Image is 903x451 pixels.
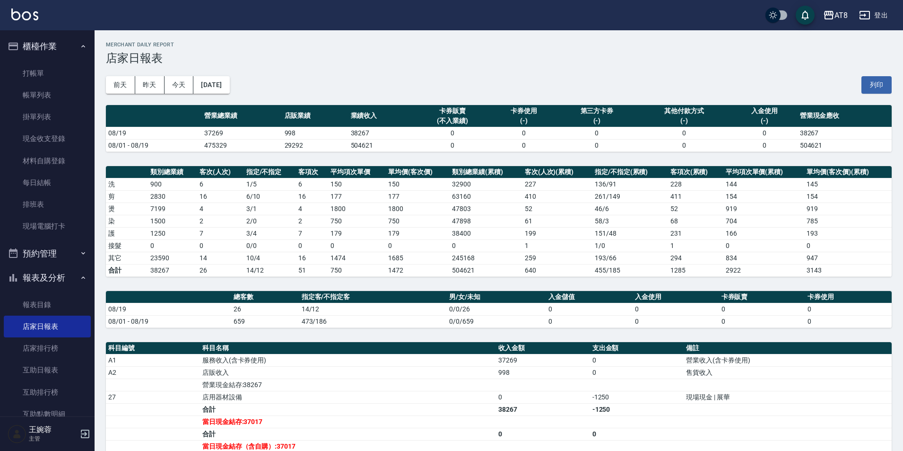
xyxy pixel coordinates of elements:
[805,303,892,315] td: 0
[684,342,892,354] th: 備註
[135,76,165,94] button: 昨天
[148,264,197,276] td: 38267
[4,128,91,150] a: 現金收支登錄
[4,337,91,359] a: 店家排行榜
[328,239,386,252] td: 0
[450,239,522,252] td: 0
[496,391,590,403] td: 0
[148,252,197,264] td: 23590
[684,366,892,379] td: 售貨收入
[522,166,592,178] th: 客次(人次)(累積)
[668,203,723,215] td: 52
[386,215,450,227] td: 750
[447,315,546,327] td: 0/0/659
[386,166,450,178] th: 單均價(客次價)
[197,227,244,239] td: 7
[415,127,491,139] td: 0
[328,252,386,264] td: 1474
[197,190,244,203] td: 16
[546,315,633,327] td: 0
[592,203,668,215] td: 46 / 6
[639,106,729,116] div: 其他付款方式
[244,227,296,239] td: 3 / 4
[231,303,299,315] td: 26
[819,6,851,25] button: AT8
[282,139,348,151] td: 29292
[299,291,447,303] th: 指定客/不指定客
[804,203,892,215] td: 919
[834,9,848,21] div: AT8
[4,172,91,194] a: 每日結帳
[244,203,296,215] td: 3 / 1
[592,215,668,227] td: 58 / 3
[592,227,668,239] td: 151 / 48
[592,239,668,252] td: 1 / 0
[855,7,892,24] button: 登出
[633,303,719,315] td: 0
[633,291,719,303] th: 入金使用
[386,190,450,203] td: 177
[496,354,590,366] td: 37269
[200,428,496,440] td: 合計
[296,252,328,264] td: 16
[4,106,91,128] a: 掛單列表
[798,105,892,127] th: 營業現金應收
[29,434,77,443] p: 主管
[328,203,386,215] td: 1800
[197,203,244,215] td: 4
[106,42,892,48] h2: Merchant Daily Report
[496,403,590,416] td: 38267
[723,190,805,203] td: 154
[559,116,635,126] div: (-)
[522,178,592,190] td: 227
[491,127,557,139] td: 0
[493,116,555,126] div: (-)
[4,62,91,84] a: 打帳單
[106,303,231,315] td: 08/19
[684,354,892,366] td: 營業收入(含卡券使用)
[522,203,592,215] td: 52
[723,215,805,227] td: 704
[557,127,637,139] td: 0
[193,76,229,94] button: [DATE]
[148,227,197,239] td: 1250
[106,127,202,139] td: 08/19
[244,166,296,178] th: 指定/不指定
[417,106,488,116] div: 卡券販賣
[4,294,91,316] a: 報表目錄
[296,203,328,215] td: 4
[200,391,496,403] td: 店用器材設備
[522,252,592,264] td: 259
[296,239,328,252] td: 0
[723,227,805,239] td: 166
[559,106,635,116] div: 第三方卡券
[592,264,668,276] td: 455/185
[731,139,798,151] td: 0
[723,239,805,252] td: 0
[106,178,148,190] td: 洗
[590,428,684,440] td: 0
[106,215,148,227] td: 染
[296,215,328,227] td: 2
[328,264,386,276] td: 750
[804,178,892,190] td: 145
[299,315,447,327] td: 473/186
[4,359,91,381] a: 互助日報表
[296,264,328,276] td: 51
[861,76,892,94] button: 列印
[804,227,892,239] td: 193
[106,366,200,379] td: A2
[200,403,496,416] td: 合計
[450,252,522,264] td: 245168
[244,264,296,276] td: 14/12
[447,291,546,303] th: 男/女/未知
[557,139,637,151] td: 0
[450,227,522,239] td: 38400
[244,252,296,264] td: 10 / 4
[106,139,202,151] td: 08/01 - 08/19
[798,139,892,151] td: 504621
[719,291,806,303] th: 卡券販賣
[804,239,892,252] td: 0
[590,342,684,354] th: 支出金額
[450,203,522,215] td: 47803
